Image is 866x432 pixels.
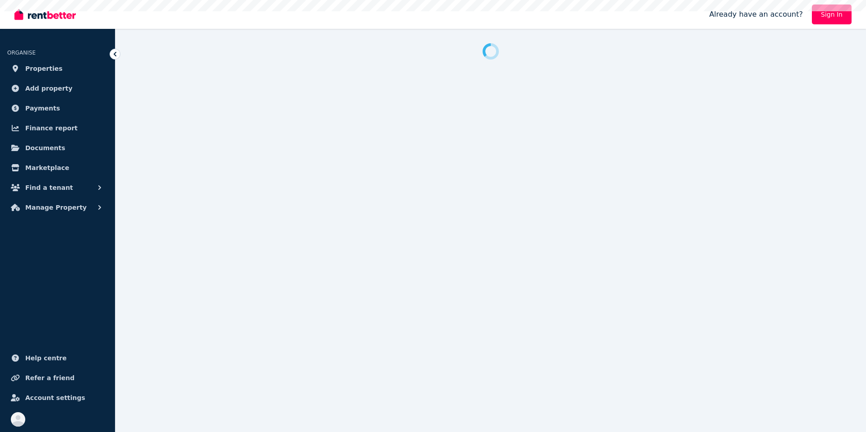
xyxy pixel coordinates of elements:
span: Payments [25,103,60,114]
a: Properties [7,60,108,78]
a: Payments [7,99,108,117]
a: Add property [7,79,108,97]
a: Account settings [7,389,108,407]
span: Manage Property [25,202,87,213]
span: Properties [25,63,63,74]
a: Marketplace [7,159,108,177]
a: Finance report [7,119,108,137]
img: RentBetter [14,8,76,21]
span: Finance report [25,123,78,133]
button: Manage Property [7,198,108,216]
a: Sign In [812,5,852,24]
span: Refer a friend [25,372,74,383]
span: Find a tenant [25,182,73,193]
span: Already have an account? [709,9,803,20]
span: Help centre [25,353,67,363]
a: Help centre [7,349,108,367]
span: Add property [25,83,73,94]
button: Find a tenant [7,179,108,197]
a: Refer a friend [7,369,108,387]
span: Account settings [25,392,85,403]
span: ORGANISE [7,50,36,56]
span: Marketplace [25,162,69,173]
a: Documents [7,139,108,157]
span: Documents [25,142,65,153]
